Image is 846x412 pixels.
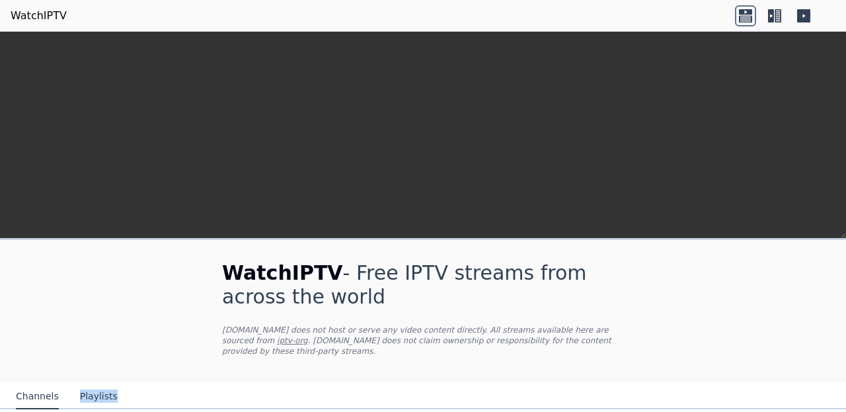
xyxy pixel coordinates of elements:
[222,261,343,284] span: WatchIPTV
[11,8,67,24] a: WatchIPTV
[80,384,118,409] button: Playlists
[277,336,308,345] a: iptv-org
[222,325,624,356] p: [DOMAIN_NAME] does not host or serve any video content directly. All streams available here are s...
[222,261,624,309] h1: - Free IPTV streams from across the world
[16,384,59,409] button: Channels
